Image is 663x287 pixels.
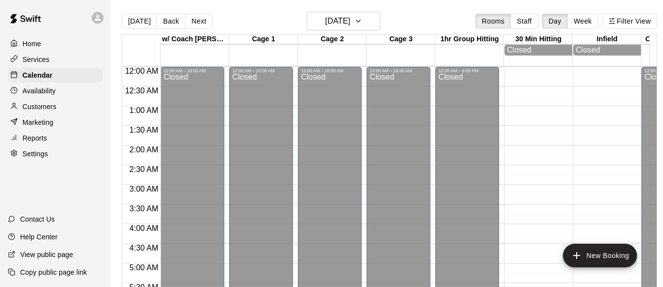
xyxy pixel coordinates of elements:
button: Filter View [602,14,657,29]
span: 12:30 AM [123,86,161,95]
div: Cage 1 [229,35,298,44]
span: 3:00 AM [127,185,161,193]
a: Home [8,36,103,51]
p: Services [23,55,50,64]
button: [DATE] [307,12,380,30]
div: 1hr Group Hitting [435,35,504,44]
div: Infield [573,35,641,44]
p: Contact Us [20,214,55,224]
div: 30 Min Hitting [504,35,573,44]
div: Cage 3 [367,35,435,44]
button: Next [185,14,212,29]
a: Services [8,52,103,67]
p: Availability [23,86,56,96]
div: Closed [576,46,638,55]
p: Settings [23,149,48,159]
h6: [DATE] [325,14,350,28]
button: Week [567,14,598,29]
p: Help Center [20,232,57,242]
p: Calendar [23,70,53,80]
button: Back [157,14,186,29]
p: Home [23,39,41,49]
a: Availability [8,84,103,98]
div: Cage 2 [298,35,367,44]
p: Reports [23,133,47,143]
div: w/ Coach [PERSON_NAME] [160,35,229,44]
a: Settings [8,146,103,161]
span: 3:30 AM [127,204,161,213]
span: 2:00 AM [127,145,161,154]
span: 2:30 AM [127,165,161,173]
span: 1:00 AM [127,106,161,115]
span: 1:30 AM [127,126,161,134]
button: Staff [510,14,538,29]
div: 12:00 AM – 10:00 AM [370,68,427,73]
div: 12:00 AM – 10:00 AM [301,68,359,73]
div: 12:00 AM – 6:00 PM [438,68,496,73]
p: Customers [23,102,56,112]
div: 12:00 AM – 10:00 AM [163,68,221,73]
p: Copy public page link [20,267,87,277]
span: 5:00 AM [127,263,161,272]
p: Marketing [23,117,53,127]
button: Rooms [476,14,511,29]
span: 4:30 AM [127,244,161,252]
a: Calendar [8,68,103,83]
span: 12:00 AM [123,67,161,75]
button: add [563,244,637,267]
span: 4:00 AM [127,224,161,232]
button: [DATE] [122,14,157,29]
a: Marketing [8,115,103,130]
a: Customers [8,99,103,114]
div: Closed [507,46,570,55]
div: 12:00 AM – 10:00 AM [232,68,290,73]
a: Reports [8,131,103,145]
button: Day [542,14,568,29]
p: View public page [20,250,73,259]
